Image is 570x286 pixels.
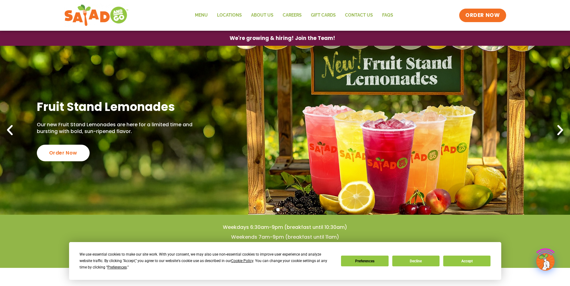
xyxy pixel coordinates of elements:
div: Previous slide [3,123,17,137]
a: ORDER NOW [459,9,506,22]
button: Accept [443,256,491,266]
span: ORDER NOW [465,12,500,19]
a: About Us [246,8,278,22]
button: Preferences [341,256,388,266]
a: Careers [278,8,306,22]
h2: Fruit Stand Lemonades [37,99,213,114]
nav: Menu [190,8,398,22]
span: Go to slide 3 [290,208,294,211]
a: Menu [190,8,212,22]
div: Cookie Consent Prompt [69,242,501,280]
img: new-SAG-logo-768×292 [64,3,129,28]
span: Go to slide 1 [276,208,280,211]
span: We're growing & hiring! Join the Team! [230,36,335,41]
h4: Weekdays 6:30am-9pm (breakfast until 10:30am) [12,224,558,231]
button: Decline [392,256,440,266]
a: Locations [212,8,246,22]
a: GIFT CARDS [306,8,340,22]
span: Preferences [107,265,127,269]
span: Go to slide 2 [283,208,287,211]
h4: Weekends 7am-9pm (breakfast until 11am) [12,234,558,241]
a: We're growing & hiring! Join the Team! [220,31,344,45]
div: We use essential cookies to make our site work. With your consent, we may also use non-essential ... [79,251,334,271]
div: Next slide [553,123,567,137]
span: Cookie Policy [231,259,253,263]
a: FAQs [378,8,398,22]
p: Our new Fruit Stand Lemonades are here for a limited time and bursting with bold, sun-ripened fla... [37,121,213,135]
div: Order Now [37,145,90,161]
a: Contact Us [340,8,378,22]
